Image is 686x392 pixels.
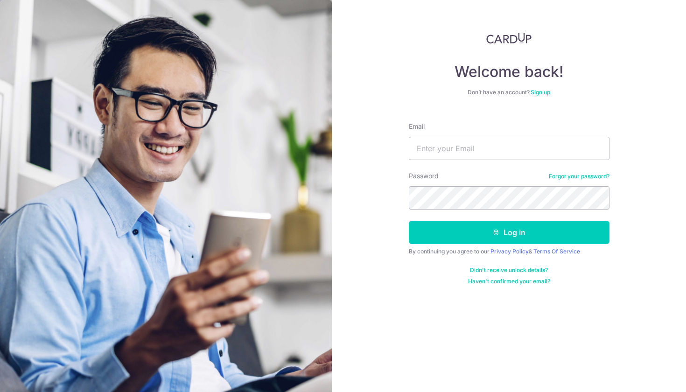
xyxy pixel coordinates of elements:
[409,171,439,181] label: Password
[468,278,550,285] a: Haven't confirmed your email?
[490,248,529,255] a: Privacy Policy
[533,248,580,255] a: Terms Of Service
[409,89,609,96] div: Don’t have an account?
[409,248,609,255] div: By continuing you agree to our &
[409,221,609,244] button: Log in
[470,266,548,274] a: Didn't receive unlock details?
[549,173,609,180] a: Forgot your password?
[531,89,550,96] a: Sign up
[409,137,609,160] input: Enter your Email
[409,122,425,131] label: Email
[409,63,609,81] h4: Welcome back!
[486,33,532,44] img: CardUp Logo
